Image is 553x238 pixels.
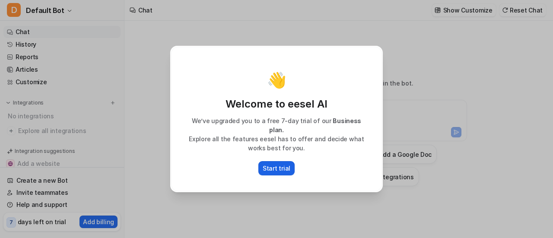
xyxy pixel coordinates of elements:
p: Start trial [263,164,290,173]
p: We’ve upgraded you to a free 7-day trial of our [180,116,373,134]
p: Explore all the features eesel has to offer and decide what works best for you. [180,134,373,152]
p: 👋 [267,71,286,89]
p: Welcome to eesel AI [180,97,373,111]
button: Start trial [258,161,295,175]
